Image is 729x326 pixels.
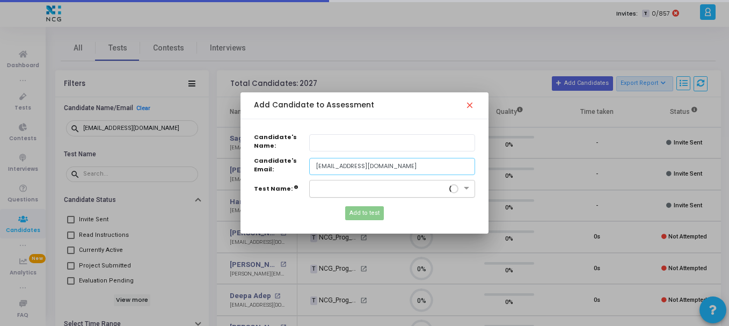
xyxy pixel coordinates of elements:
label: Candidate's Email: [254,156,309,174]
mat-icon: close [465,100,478,113]
h5: Add Candidate to Assessment [254,101,374,110]
button: Add to test [345,206,384,220]
label: Candidate's Name: [254,133,309,150]
span: Add to test [349,209,380,218]
label: Test Name: [254,184,293,193]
